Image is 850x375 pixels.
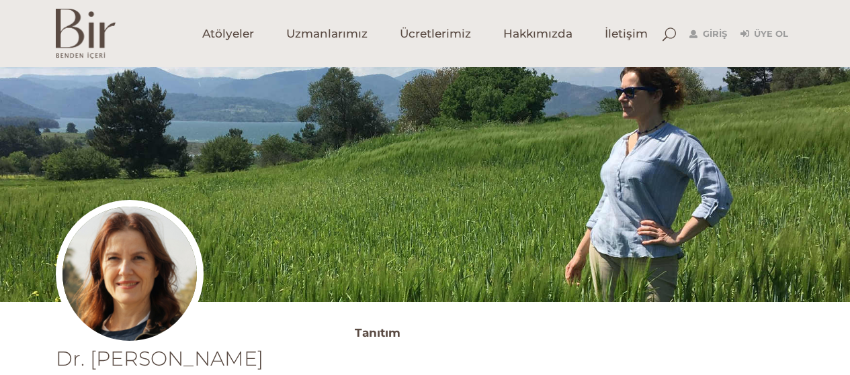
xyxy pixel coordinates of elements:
[503,26,572,42] span: Hakkımızda
[56,349,281,369] h1: Dr. [PERSON_NAME]
[400,26,471,42] span: Ücretlerimiz
[355,322,795,343] h3: Tanıtım
[689,26,727,42] a: Giriş
[605,26,648,42] span: İletişim
[740,26,788,42] a: Üye Ol
[202,26,254,42] span: Atölyeler
[56,200,204,347] img: ferdaprofil--300x300.jpg
[286,26,368,42] span: Uzmanlarımız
